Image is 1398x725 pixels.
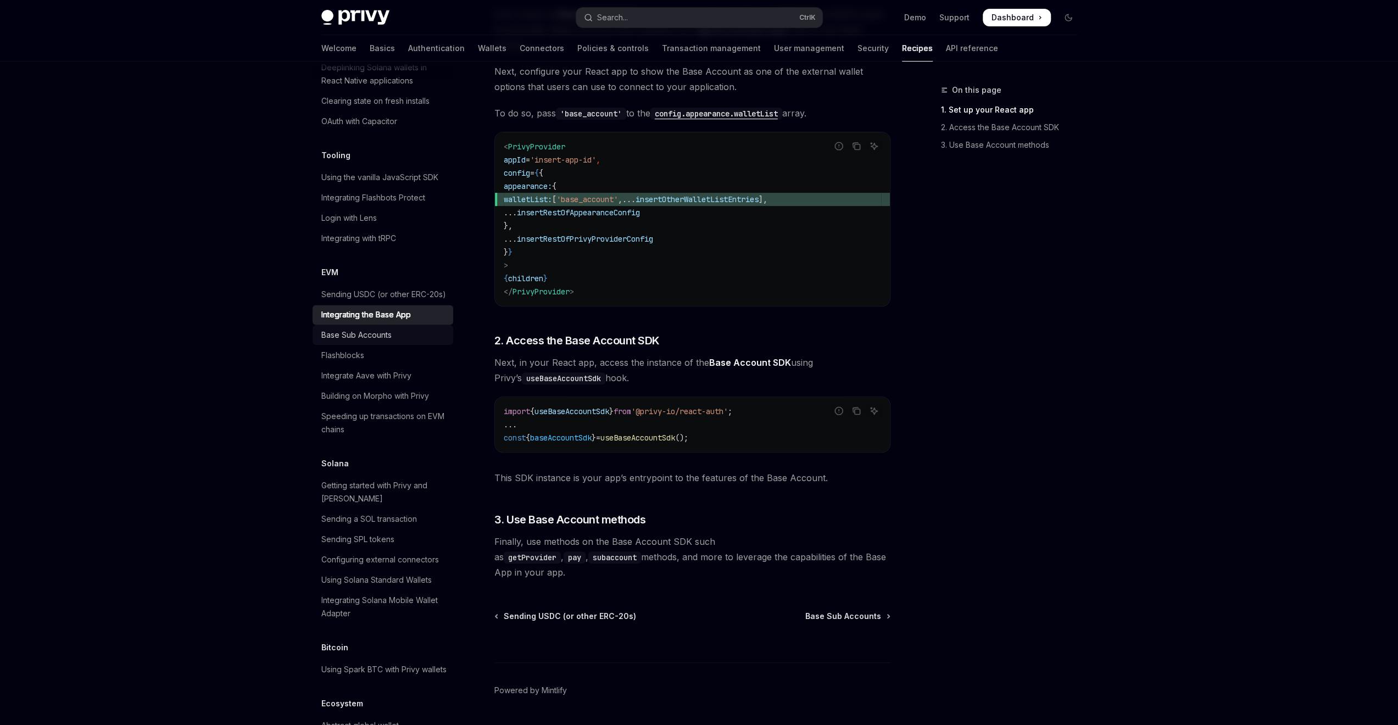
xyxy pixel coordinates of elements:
[662,35,761,62] a: Transaction management
[313,660,453,679] a: Using Spark BTC with Privy wallets
[992,12,1034,23] span: Dashboard
[534,406,609,416] span: useBaseAccountSdk
[504,406,530,416] span: import
[494,512,646,527] span: 3. Use Base Account methods
[522,372,605,384] code: useBaseAccountSdk
[321,171,438,184] div: Using the vanilla JavaScript SDK
[321,457,349,470] h5: Solana
[556,194,618,204] span: 'base_account'
[832,404,846,418] button: Report incorrect code
[517,234,653,244] span: insertRestOfPrivyProviderConfig
[504,168,530,178] span: config
[313,228,453,248] a: Integrating with tRPC
[504,208,517,217] span: ...
[556,108,626,120] code: 'base_account'
[494,64,890,94] span: Next, configure your React app to show the Base Account as one of the external wallet options tha...
[313,168,453,187] a: Using the vanilla JavaScript SDK
[321,211,377,225] div: Login with Lens
[609,406,614,416] span: }
[709,357,791,369] a: Base Account SDK
[321,512,417,526] div: Sending a SOL transaction
[313,550,453,570] a: Configuring external connectors
[805,611,889,622] a: Base Sub Accounts
[799,13,816,22] span: Ctrl K
[952,83,1001,97] span: On this page
[530,406,534,416] span: {
[759,194,767,204] span: ],
[321,663,447,676] div: Using Spark BTC with Privy wallets
[504,142,508,152] span: <
[636,194,759,204] span: insertOtherWalletListEntries
[321,35,357,62] a: Welcome
[983,9,1051,26] a: Dashboard
[504,551,561,564] code: getProvider
[313,476,453,509] a: Getting started with Privy and [PERSON_NAME]
[313,188,453,208] a: Integrating Flashbots Protect
[941,136,1086,154] a: 3. Use Base Account methods
[832,139,846,153] button: Report incorrect code
[321,232,396,245] div: Integrating with tRPC
[504,247,508,257] span: }
[313,111,453,131] a: OAuth with Capacitor
[478,35,506,62] a: Wallets
[530,433,592,443] span: baseAccountSdk
[495,611,636,622] a: Sending USDC (or other ERC-20s)
[321,697,363,710] h5: Ecosystem
[321,191,425,204] div: Integrating Flashbots Protect
[588,551,641,564] code: subaccount
[614,406,631,416] span: from
[321,10,389,25] img: dark logo
[313,509,453,529] a: Sending a SOL transaction
[774,35,844,62] a: User management
[504,433,526,443] span: const
[857,35,889,62] a: Security
[504,287,513,297] span: </
[321,641,348,654] h5: Bitcoin
[313,529,453,549] a: Sending SPL tokens
[939,12,970,23] a: Support
[728,406,732,416] span: ;
[867,139,881,153] button: Ask AI
[313,325,453,345] a: Base Sub Accounts
[321,349,364,362] div: Flashblocks
[504,181,552,191] span: appearance:
[596,433,600,443] span: =
[504,234,517,244] span: ...
[592,433,596,443] span: }
[517,208,640,217] span: insertRestOfAppearanceConfig
[946,35,998,62] a: API reference
[313,406,453,439] a: Speeding up transactions on EVM chains
[494,105,890,121] span: To do so, pass to the array.
[631,406,728,416] span: '@privy-io/react-auth'
[504,194,552,204] span: walletList:
[313,345,453,365] a: Flashblocks
[370,35,395,62] a: Basics
[650,108,782,120] code: config.appearance.walletList
[508,142,565,152] span: PrivyProvider
[313,386,453,406] a: Building on Morpho with Privy
[849,404,864,418] button: Copy the contents from the code block
[321,115,397,128] div: OAuth with Capacitor
[564,551,586,564] code: pay
[504,420,517,430] span: ...
[941,101,1086,119] a: 1. Set up your React app
[494,470,890,486] span: This SDK instance is your app’s entrypoint to the features of the Base Account.
[321,573,432,587] div: Using Solana Standard Wallets
[539,168,543,178] span: {
[321,328,392,342] div: Base Sub Accounts
[321,94,430,108] div: Clearing state on fresh installs
[902,35,933,62] a: Recipes
[313,305,453,325] a: Integrating the Base App
[805,611,881,622] span: Base Sub Accounts
[597,11,628,24] div: Search...
[321,266,338,279] h5: EVM
[552,194,556,204] span: [
[313,570,453,590] a: Using Solana Standard Wallets
[904,12,926,23] a: Demo
[321,594,447,620] div: Integrating Solana Mobile Wallet Adapter
[504,274,508,283] span: {
[408,35,465,62] a: Authentication
[849,139,864,153] button: Copy the contents from the code block
[534,168,539,178] span: {
[596,155,600,165] span: ,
